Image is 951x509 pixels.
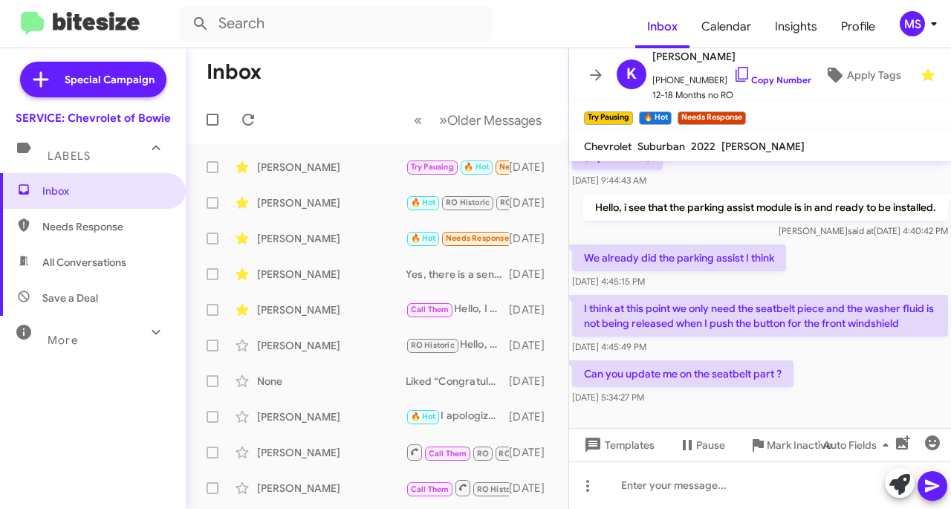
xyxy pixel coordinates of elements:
span: 🔥 Hot [411,198,436,207]
span: Chevrolet [584,140,632,153]
span: » [439,111,447,129]
input: Search [180,6,492,42]
span: Try Pausing [411,162,454,172]
p: Can you update me on the seatbelt part ? [572,360,793,387]
span: Call Them [411,484,449,494]
span: said at [848,225,874,236]
div: [PERSON_NAME] [257,338,406,353]
div: [DATE] [509,231,556,246]
span: Needs Response [42,219,169,234]
span: [PERSON_NAME] [721,140,805,153]
span: Call Them [411,305,449,314]
span: RO Historic [446,198,490,207]
div: Anything for [DATE]? [406,194,509,211]
span: All Conversations [42,255,126,270]
div: [PERSON_NAME] [257,267,406,282]
span: More [48,334,78,347]
p: Hello, i see that the parking assist module is in and ready to be installed. [583,194,948,221]
div: [DATE] [509,445,556,460]
span: Inbox [42,184,169,198]
span: Labels [48,149,91,163]
div: [DATE] [509,374,556,389]
span: Save a Deal [42,291,98,305]
button: Previous [405,105,431,135]
span: Older Messages [447,112,542,129]
span: [DATE] 4:45:49 PM [572,341,646,352]
span: 🔥 Hot [411,412,436,421]
span: Call Them [429,449,467,458]
div: [DATE] [509,481,556,496]
button: Mark Inactive [737,432,844,458]
div: MS [900,11,925,36]
small: Try Pausing [584,111,633,125]
nav: Page navigation example [406,105,551,135]
a: Special Campaign [20,62,166,97]
span: RO [477,449,489,458]
span: Needs Response [499,162,562,172]
div: Liked “Congratulations! That information should be from the warranty company” [406,374,509,389]
div: Hello, Chevrolet recommends service every 5,000 to 6,000 miles or 6 months. Unless you have servi... [406,337,509,354]
a: Copy Number [733,74,811,85]
span: 🔥 Hot [464,162,489,172]
div: [DATE] [509,160,556,175]
button: MS [887,11,935,36]
span: Suburban [637,140,685,153]
div: [DATE] [509,195,556,210]
div: Can you update me on the seatbelt part ? [406,158,509,175]
div: I apologize for the delay, did you still need to schedule? [406,408,509,425]
button: Pause [666,432,737,458]
div: [PERSON_NAME] [257,302,406,317]
span: Auto Fields [823,432,895,458]
div: [PERSON_NAME] [257,409,406,424]
button: Apply Tags [811,62,913,88]
div: [DATE] [509,267,556,282]
span: 🔥 Hot [411,233,436,243]
div: [DATE] [509,338,556,353]
div: [DATE] [509,302,556,317]
button: Auto Fields [811,432,906,458]
div: [DATE] [509,409,556,424]
div: Yes, there is a sensor and calibration that needs to be done. $190.00 in labor and the sensor is ... [406,267,509,282]
span: RO Responded [499,449,556,458]
div: [PERSON_NAME] [257,445,406,460]
span: RO Responded Historic [500,198,589,207]
span: Templates [581,432,655,458]
span: [PERSON_NAME] [652,48,811,65]
span: « [414,111,422,129]
span: 12-18 Months no RO [652,88,811,103]
span: 2022 [691,140,715,153]
a: Insights [763,5,829,48]
a: Inbox [635,5,689,48]
div: [PERSON_NAME] [257,195,406,210]
a: Profile [829,5,887,48]
div: We do and it looks available all throughout the day, What time works for you. [406,479,509,497]
span: [DATE] 5:34:27 PM [572,392,644,403]
span: RO Historic [411,340,455,350]
button: Templates [569,432,666,458]
span: Mark Inactive [767,432,832,458]
span: [DATE] 4:45:15 PM [572,276,645,287]
div: Inbound Call [406,443,509,461]
small: Needs Response [678,111,746,125]
span: [PHONE_NUMBER] [652,65,811,88]
span: K [626,62,637,86]
span: Pause [696,432,725,458]
div: None [257,374,406,389]
div: SERVICE: Chevrolet of Bowie [16,111,171,126]
span: Needs Response [446,233,509,243]
small: 🔥 Hot [639,111,671,125]
div: Hello, I am sorry for the delayed response. Has anyone gave you a call back? [406,301,509,318]
h1: Inbox [207,60,262,84]
div: [PERSON_NAME] [257,160,406,175]
span: [DATE] 9:44:43 AM [572,175,646,186]
p: We already did the parking assist I think [572,244,786,271]
button: Next [430,105,551,135]
span: Calendar [689,5,763,48]
span: [PERSON_NAME] [DATE] 4:40:42 PM [779,225,948,236]
span: Special Campaign [65,72,155,87]
span: RO Historic [477,484,521,494]
span: Apply Tags [847,62,901,88]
